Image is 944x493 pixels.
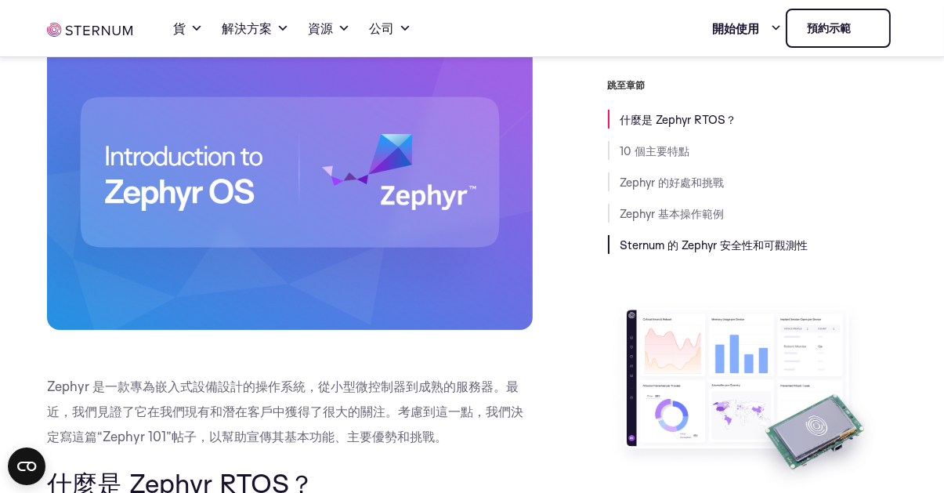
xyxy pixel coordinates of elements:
img: 胸骨物聯網 [47,23,132,37]
img: Zephyr RTOS 簡介：功能、範例、優勢和挑戰 [47,15,533,330]
a: Zephyr 的好處和挑戰 [620,175,725,190]
button: 開啟 CMP 小工具 [8,448,45,485]
font: 資源 [308,20,333,36]
font: 開始使用 [712,13,759,44]
a: 什麼是 Zephyr RTOS？ [620,112,737,127]
a: 10 個主要特點 [620,143,690,158]
a: Sternum 的 Zephyr 安全性和可觀測性 [620,237,808,252]
a: 預約示範 [786,9,891,48]
a: Zephyr 基本操作範例 [620,206,725,221]
font: 預約示範 [807,23,851,34]
h3: 跳至章節 [608,78,897,91]
p: Zephyr 是一款專為嵌入式設備設計的操作系統，從小型微控制器到成熟的服務器。最近，我們見證了它在我們現有和潛在客戶中獲得了很大的關注。考慮到這一點，我們決定寫這篇“Zephyr 101”帖子... [47,374,533,449]
font: 公司 [369,20,394,36]
img: 使用免費評估套件試駕 Sternum [608,298,882,493]
a: 開始使用 [712,13,782,44]
font: 解決方案 [222,20,272,36]
font: 貨 [173,20,186,36]
img: 胸骨物聯網 [857,22,870,34]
